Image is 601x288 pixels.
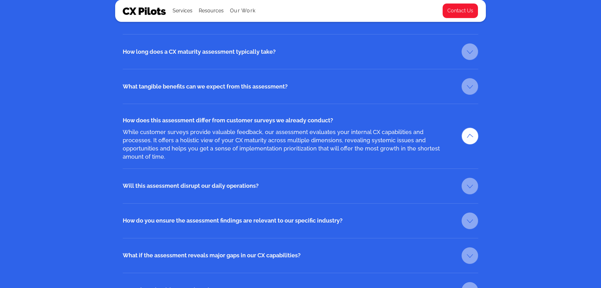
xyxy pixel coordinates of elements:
div: Will this assessment disrupt our daily operations? [123,178,445,193]
a: Contact Us [442,3,478,18]
div: How does this assessment differ from customer surveys we already conduct? [123,113,445,128]
a: Our Work [230,8,256,14]
div: Services [173,6,192,15]
div: Resources [199,6,224,15]
div: What tangible benefits can we expect from this assessment? [123,79,445,94]
div: What if the assessment reveals major gaps in our CX capabilities? [123,248,445,263]
div: How do you ensure the assessment findings are relevant to our specific industry? [123,213,445,228]
div: While customer surveys provide valuable feedback, our assessment evaluates your internal CX capab... [123,128,445,160]
div: How long does a CX maturity assessment typically take? [123,44,445,59]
